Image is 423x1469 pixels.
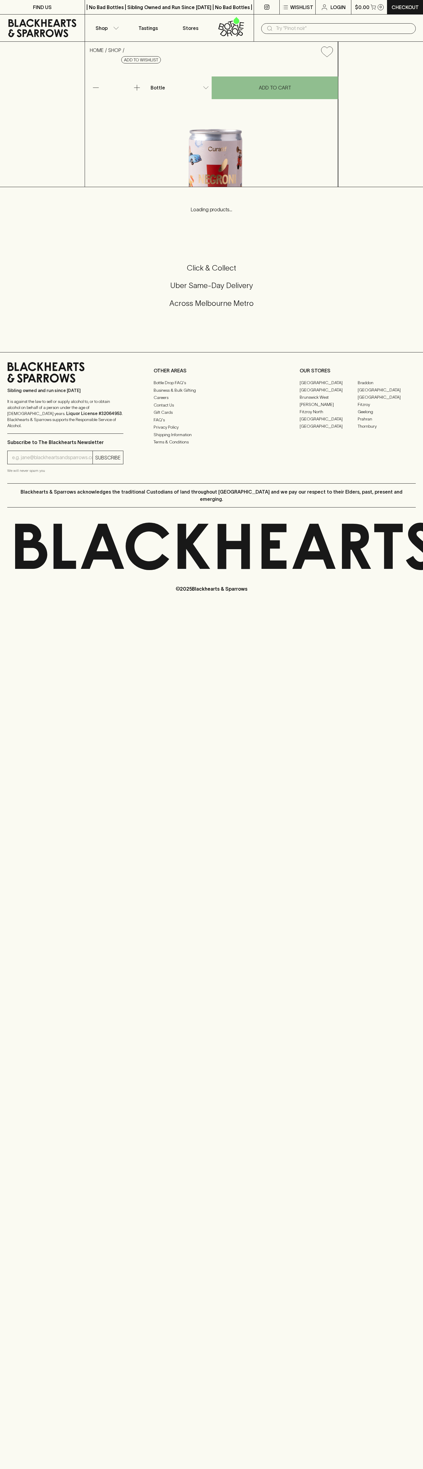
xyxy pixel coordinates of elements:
p: Blackhearts & Sparrows acknowledges the traditional Custodians of land throughout [GEOGRAPHIC_DAT... [12,488,411,503]
p: 0 [379,5,382,9]
p: OTHER AREAS [154,367,270,374]
button: SUBSCRIBE [93,451,123,464]
input: e.g. jane@blackheartsandsparrows.com.au [12,453,93,462]
h5: Across Melbourne Metro [7,298,416,308]
a: Terms & Conditions [154,439,270,446]
p: We will never spam you [7,468,123,474]
a: FAQ's [154,416,270,423]
div: Bottle [148,82,211,94]
a: Fitzroy North [300,408,358,415]
a: Braddon [358,379,416,386]
p: Checkout [392,4,419,11]
button: Add to wishlist [121,56,161,63]
a: Gift Cards [154,409,270,416]
a: Prahran [358,415,416,423]
a: HOME [90,47,104,53]
a: Thornbury [358,423,416,430]
p: It is against the law to sell or supply alcohol to, or to obtain alcohol on behalf of a person un... [7,398,123,429]
img: 22780.png [85,62,338,187]
p: Tastings [138,24,158,32]
p: OUR STORES [300,367,416,374]
h5: Click & Collect [7,263,416,273]
a: [GEOGRAPHIC_DATA] [358,386,416,394]
a: Stores [169,15,212,41]
strong: Liquor License #32064953 [66,411,122,416]
p: Stores [183,24,198,32]
a: [GEOGRAPHIC_DATA] [300,386,358,394]
p: Wishlist [290,4,313,11]
button: Shop [85,15,127,41]
p: Subscribe to The Blackhearts Newsletter [7,439,123,446]
button: Add to wishlist [319,44,335,60]
a: [GEOGRAPHIC_DATA] [358,394,416,401]
a: Geelong [358,408,416,415]
a: Shipping Information [154,431,270,438]
p: Bottle [151,84,165,91]
a: Fitzroy [358,401,416,408]
a: [GEOGRAPHIC_DATA] [300,379,358,386]
p: Sibling owned and run since [DATE] [7,388,123,394]
a: Brunswick West [300,394,358,401]
p: $0.00 [355,4,369,11]
a: Privacy Policy [154,424,270,431]
a: [GEOGRAPHIC_DATA] [300,423,358,430]
button: ADD TO CART [212,76,338,99]
p: ADD TO CART [259,84,291,91]
a: [PERSON_NAME] [300,401,358,408]
p: Login [330,4,346,11]
h5: Uber Same-Day Delivery [7,281,416,290]
a: Careers [154,394,270,401]
p: SUBSCRIBE [95,454,121,461]
p: FIND US [33,4,52,11]
p: Shop [96,24,108,32]
a: [GEOGRAPHIC_DATA] [300,415,358,423]
p: Loading products... [6,206,417,213]
div: Call to action block [7,239,416,340]
input: Try "Pinot noir" [276,24,411,33]
a: Tastings [127,15,169,41]
a: Business & Bulk Gifting [154,387,270,394]
a: Bottle Drop FAQ's [154,379,270,387]
a: SHOP [108,47,121,53]
a: Contact Us [154,401,270,409]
